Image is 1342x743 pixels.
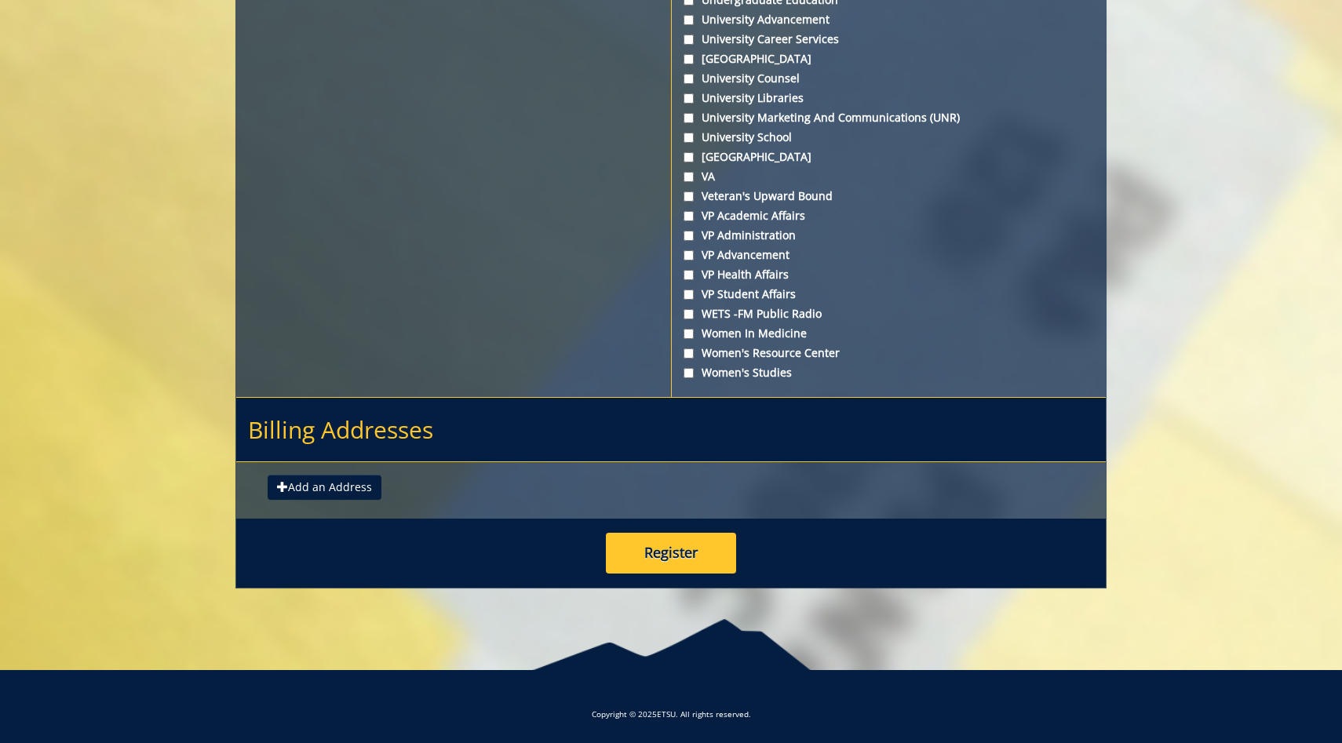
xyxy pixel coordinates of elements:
label: University Libraries [684,90,1094,106]
label: Women's Resource Center [684,345,1094,361]
label: WETS -FM Public Radio [684,306,1094,322]
label: Women's Studies [684,365,1094,381]
label: Women in Medicine [684,326,1094,341]
h2: Billing Addresses [236,398,1106,462]
label: University Advancement [684,12,1094,27]
label: University Counsel [684,71,1094,86]
label: University Marketing and Communications (UNR) [684,110,1094,126]
label: VA [684,169,1094,184]
button: Register [606,533,736,574]
label: Veteran's Upward Bound [684,188,1094,204]
label: VP Student Affairs [684,286,1094,302]
label: [GEOGRAPHIC_DATA] [684,149,1094,165]
label: VP Academic Affairs [684,208,1094,224]
label: VP Health Affairs [684,267,1094,282]
a: ETSU [657,708,676,719]
label: [GEOGRAPHIC_DATA] [684,51,1094,67]
label: VP Advancement [684,247,1094,263]
label: VP Administration [684,228,1094,243]
label: University School [684,129,1094,145]
label: University Career Services [684,31,1094,47]
button: Add an Address [268,475,381,500]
